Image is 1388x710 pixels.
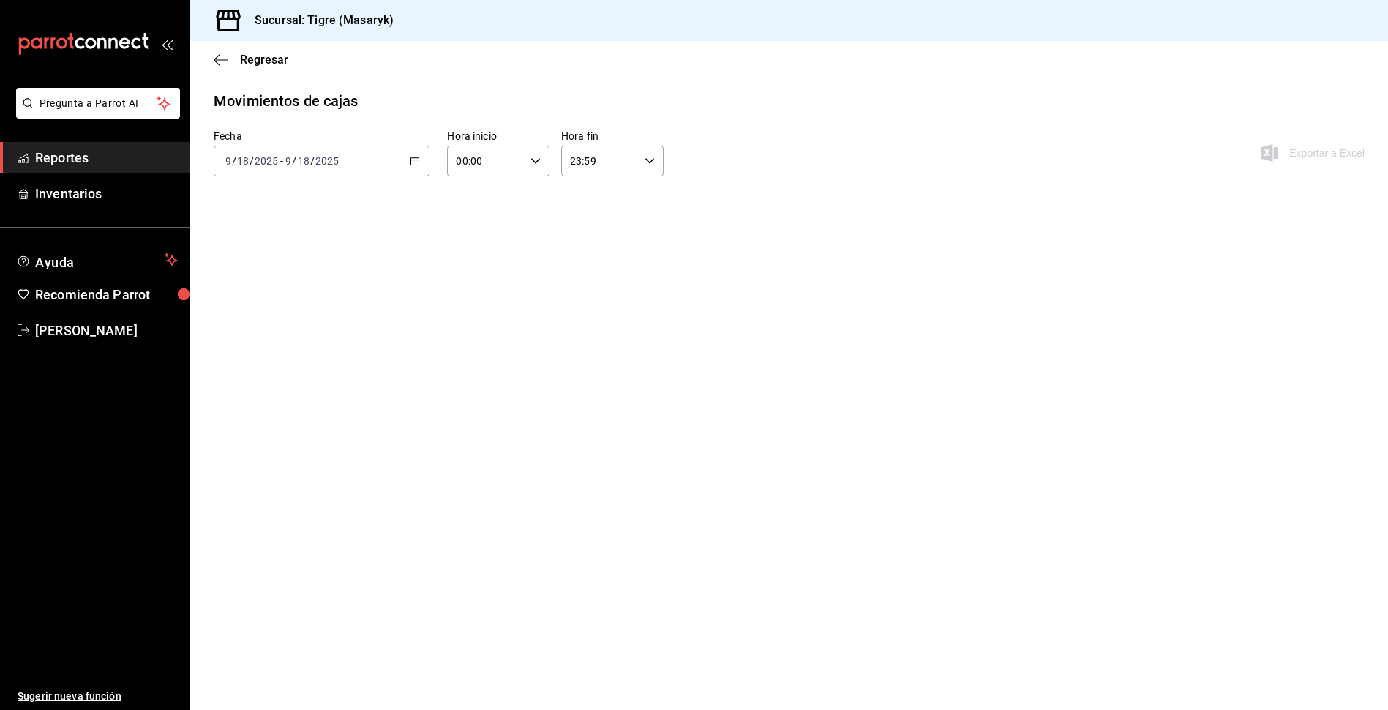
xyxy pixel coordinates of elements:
span: Ayuda [35,251,159,269]
div: Movimientos de cajas [214,90,359,112]
a: Pregunta a Parrot AI [10,106,180,122]
button: open_drawer_menu [161,38,173,50]
button: Pregunta a Parrot AI [16,88,180,119]
input: -- [236,155,250,167]
span: / [250,155,254,167]
span: - [280,155,283,167]
span: Regresar [240,53,288,67]
input: ---- [315,155,340,167]
span: / [292,155,296,167]
span: Recomienda Parrot [35,285,178,304]
span: Sugerir nueva función [18,689,178,704]
span: Pregunta a Parrot AI [40,96,157,111]
span: Inventarios [35,184,178,203]
input: -- [285,155,292,167]
label: Fecha [214,131,429,141]
h3: Sucursal: Tigre (Masaryk) [243,12,394,29]
input: -- [297,155,310,167]
span: [PERSON_NAME] [35,321,178,340]
span: / [232,155,236,167]
span: Reportes [35,148,178,168]
input: -- [225,155,232,167]
span: / [310,155,315,167]
button: Regresar [214,53,288,67]
label: Hora inicio [447,131,549,141]
label: Hora fin [561,131,664,141]
input: ---- [254,155,279,167]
